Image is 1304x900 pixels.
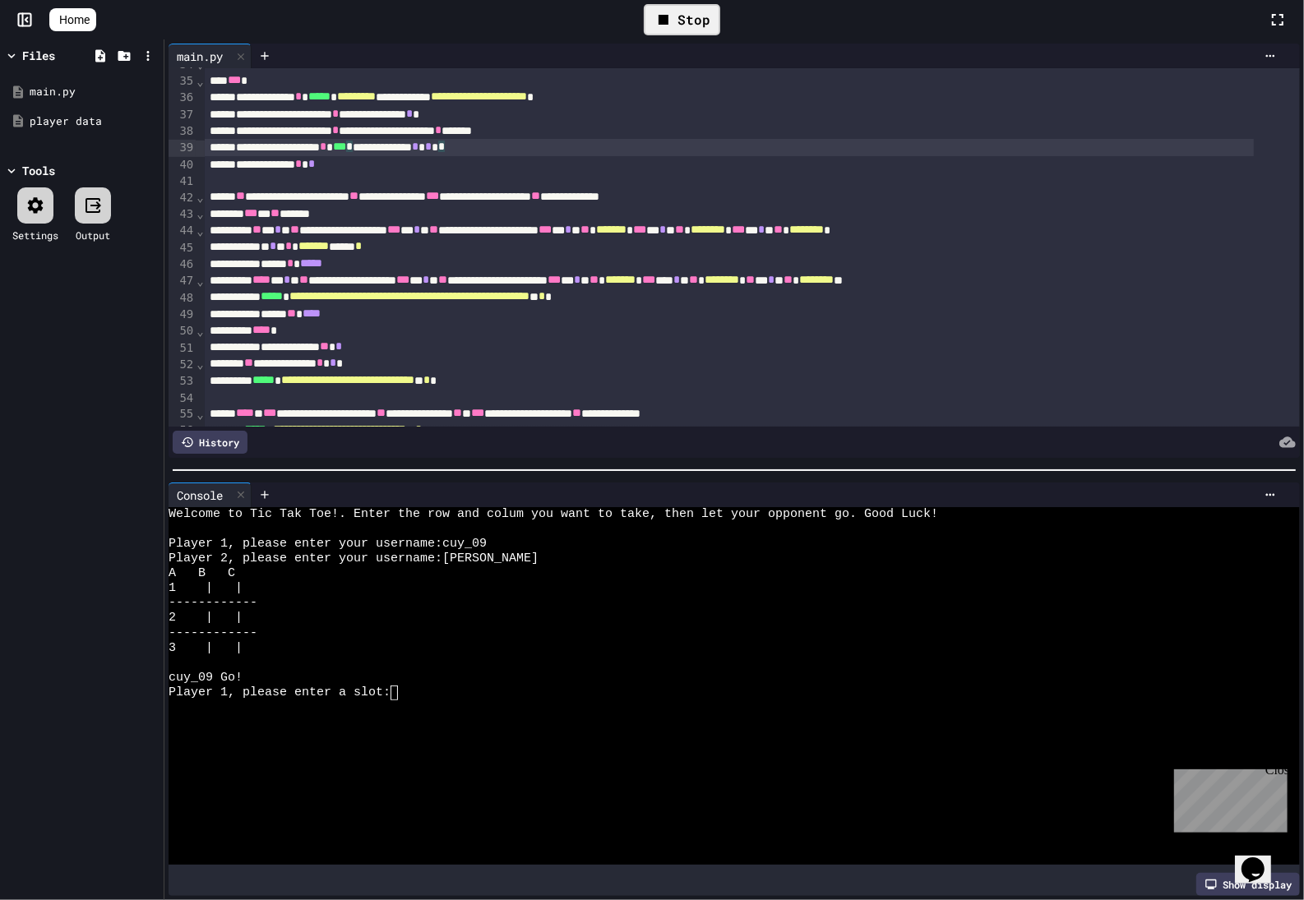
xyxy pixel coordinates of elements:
div: 45 [169,240,196,256]
div: 51 [169,340,196,357]
div: Console [169,482,252,507]
div: 43 [169,206,196,223]
span: Fold line [196,207,204,220]
div: Stop [644,4,720,35]
div: 36 [169,90,196,106]
div: 37 [169,107,196,123]
span: A B C [169,566,235,581]
div: 44 [169,223,196,239]
div: Chat with us now!Close [7,7,113,104]
span: Home [59,12,90,28]
div: main.py [169,48,231,65]
div: 56 [169,422,196,439]
span: Fold line [196,408,204,421]
div: Tools [22,162,55,179]
div: 40 [169,157,196,173]
div: 41 [169,173,196,190]
span: 3 | | [169,641,243,656]
span: Welcome to Tic Tak Toe!. Enter the row and colum you want to take, then let your opponent go. Goo... [169,507,938,522]
div: 48 [169,290,196,307]
span: Fold line [196,275,204,288]
div: main.py [169,44,252,68]
span: Player 2, please enter your username:[PERSON_NAME] [169,552,539,566]
div: Show display [1196,873,1300,896]
div: History [173,431,247,454]
div: 38 [169,123,196,140]
div: 42 [169,190,196,206]
span: Fold line [196,191,204,204]
a: Home [49,8,96,31]
span: 2 | | [169,611,243,625]
span: ------------ [169,626,257,641]
div: Settings [12,228,58,242]
div: Console [169,487,231,504]
div: 47 [169,273,196,289]
span: 1 | | [169,581,243,596]
div: 39 [169,140,196,156]
span: Fold line [196,224,204,238]
div: 49 [169,307,196,323]
span: Fold line [196,75,204,88]
div: 50 [169,323,196,339]
span: Fold line [196,325,204,338]
div: player data [30,113,158,130]
div: 54 [169,390,196,407]
span: ------------ [169,596,257,611]
span: cuy_09 Go! [169,671,243,685]
div: 35 [169,73,196,90]
span: Player 1, please enter your username:cuy_09 [169,537,487,552]
iframe: chat widget [1168,763,1288,833]
div: Output [76,228,110,242]
span: Fold line [196,358,204,371]
iframe: chat widget [1235,834,1288,884]
div: 53 [169,373,196,390]
div: 55 [169,406,196,422]
div: 52 [169,357,196,373]
div: 46 [169,256,196,273]
span: Player 1, please enter a slot: [169,685,391,700]
div: main.py [30,84,158,100]
div: Files [22,47,55,64]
